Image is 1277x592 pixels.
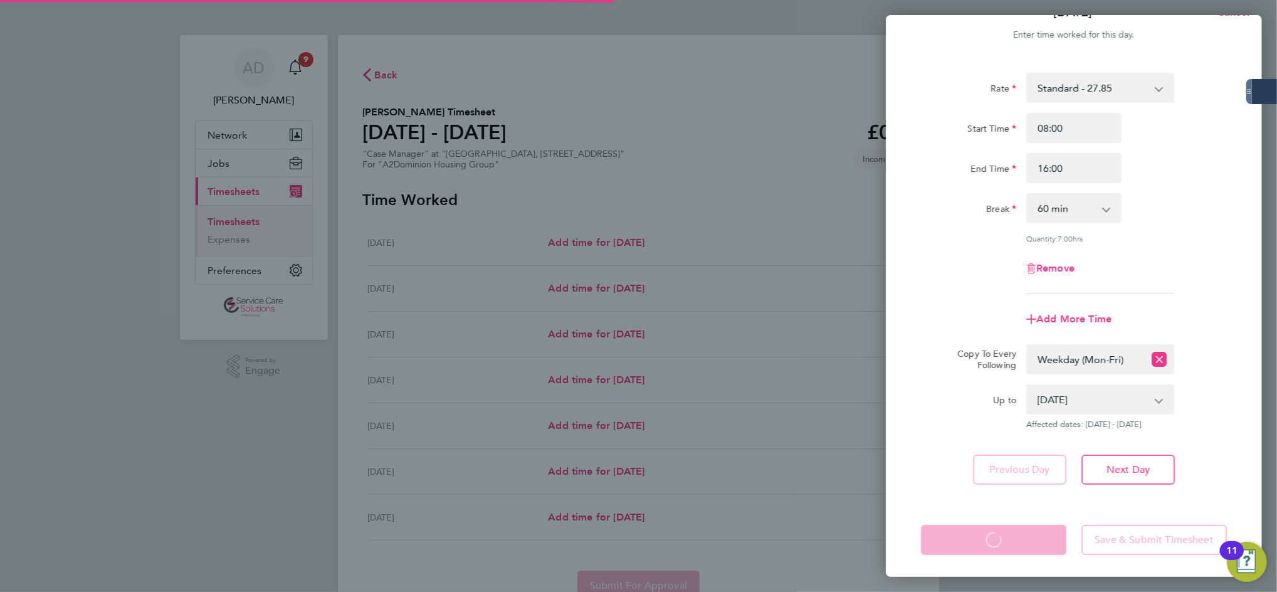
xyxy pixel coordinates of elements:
input: E.g. 18:00 [1026,153,1122,183]
div: Enter time worked for this day. [886,28,1262,43]
span: Remove [1036,262,1075,274]
span: 7.00 [1058,233,1073,243]
button: Remove [1026,263,1075,273]
div: Quantity: hrs [1026,233,1174,243]
label: Start Time [967,123,1016,138]
label: Rate [991,83,1016,98]
label: Break [986,203,1016,218]
button: Open Resource Center, 11 new notifications [1227,542,1267,582]
span: Next Day [1106,463,1150,476]
input: E.g. 08:00 [1026,113,1122,143]
span: Add More Time [1036,313,1111,325]
button: Reset selection [1152,346,1167,373]
span: Affected dates: [DATE] - [DATE] [1026,420,1174,430]
label: End Time [970,163,1016,178]
label: Up to [993,394,1016,410]
button: Add More Time [1026,314,1111,324]
button: Next Day [1081,455,1175,485]
label: Copy To Every Following [947,348,1016,371]
div: 11 [1226,551,1238,567]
